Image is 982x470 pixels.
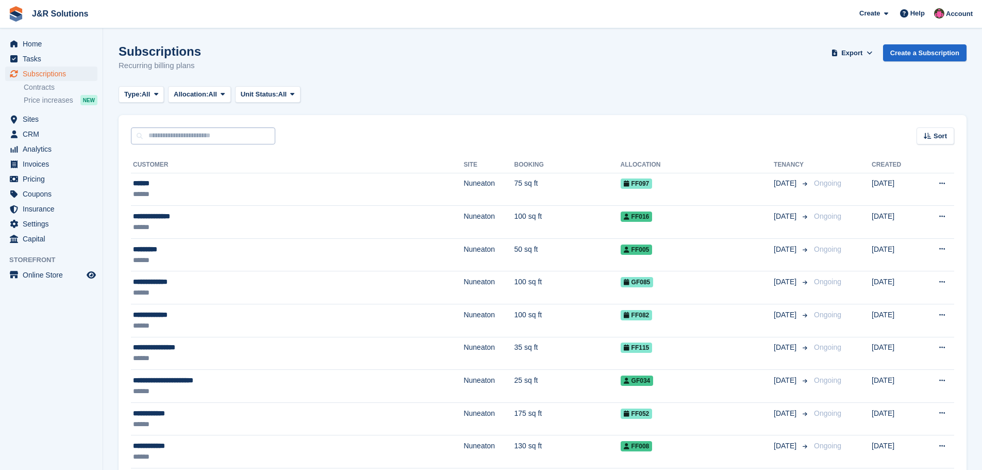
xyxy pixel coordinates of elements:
a: menu [5,142,97,156]
span: Subscriptions [23,67,85,81]
span: Insurance [23,202,85,216]
th: Tenancy [774,157,810,173]
a: menu [5,187,97,201]
a: menu [5,37,97,51]
td: 100 sq ft [514,304,621,337]
span: Ongoing [814,409,841,417]
span: [DATE] [774,375,798,386]
td: 130 sq ft [514,435,621,468]
a: menu [5,127,97,141]
span: Coupons [23,187,85,201]
span: All [278,89,287,100]
span: Export [841,48,862,58]
span: Storefront [9,255,103,265]
td: 100 sq ft [514,271,621,304]
button: Allocation: All [168,86,231,103]
td: Nuneaton [463,370,514,403]
span: Sort [934,131,947,141]
span: FF097 [621,179,653,189]
td: 50 sq ft [514,238,621,271]
span: Create [859,8,880,19]
span: Invoices [23,157,85,171]
h1: Subscriptions [119,44,201,58]
th: Customer [131,157,463,173]
td: 75 sq ft [514,173,621,206]
span: GF085 [621,277,654,287]
span: FF016 [621,212,653,222]
span: GF034 [621,376,654,386]
span: Unit Status: [241,89,278,100]
span: Ongoing [814,311,841,319]
img: stora-icon-8386f47178a22dfd0bd8f6a31ec36ba5ce8667c1dd55bd0f319d3a0aa187defe.svg [8,6,24,22]
td: [DATE] [872,238,919,271]
span: Account [946,9,973,19]
span: Allocation: [174,89,208,100]
div: NEW [80,95,97,105]
td: 35 sq ft [514,337,621,370]
span: FF008 [621,441,653,451]
span: [DATE] [774,342,798,353]
a: Contracts [24,83,97,92]
span: Ongoing [814,343,841,351]
a: menu [5,172,97,186]
span: Ongoing [814,245,841,253]
button: Type: All [119,86,164,103]
a: menu [5,67,97,81]
td: [DATE] [872,304,919,337]
span: Tasks [23,52,85,66]
span: Settings [23,217,85,231]
a: J&R Solutions [28,5,92,22]
td: [DATE] [872,435,919,468]
td: [DATE] [872,271,919,304]
a: menu [5,157,97,171]
a: menu [5,232,97,246]
td: [DATE] [872,173,919,206]
span: Help [910,8,925,19]
button: Export [829,44,875,61]
span: [DATE] [774,441,798,451]
td: [DATE] [872,402,919,435]
span: [DATE] [774,408,798,419]
a: menu [5,202,97,216]
a: menu [5,52,97,66]
span: Online Store [23,268,85,282]
th: Created [872,157,919,173]
button: Unit Status: All [235,86,301,103]
span: [DATE] [774,244,798,255]
a: menu [5,217,97,231]
span: All [142,89,151,100]
span: Capital [23,232,85,246]
a: Create a Subscription [883,44,967,61]
td: Nuneaton [463,206,514,239]
p: Recurring billing plans [119,60,201,72]
span: [DATE] [774,277,798,287]
a: Price increases NEW [24,94,97,106]
a: Preview store [85,269,97,281]
a: menu [5,268,97,282]
span: FF082 [621,310,653,320]
span: FF005 [621,245,653,255]
a: menu [5,112,97,126]
td: Nuneaton [463,238,514,271]
span: [DATE] [774,211,798,222]
span: Ongoing [814,212,841,220]
span: Ongoing [814,442,841,450]
span: Ongoing [814,278,841,286]
td: Nuneaton [463,173,514,206]
td: [DATE] [872,337,919,370]
span: All [208,89,217,100]
span: Price increases [24,95,73,105]
td: Nuneaton [463,402,514,435]
span: Analytics [23,142,85,156]
span: FF052 [621,409,653,419]
span: Sites [23,112,85,126]
td: 175 sq ft [514,402,621,435]
td: Nuneaton [463,271,514,304]
span: Type: [124,89,142,100]
span: Ongoing [814,376,841,384]
th: Allocation [621,157,774,173]
span: CRM [23,127,85,141]
span: [DATE] [774,178,798,189]
span: Pricing [23,172,85,186]
th: Site [463,157,514,173]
